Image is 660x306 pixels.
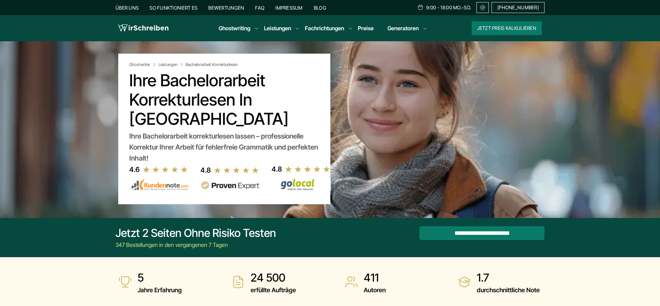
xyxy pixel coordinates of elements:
img: stars [285,165,331,173]
img: Wirschreiben Bewertungen [272,178,331,191]
img: stars [213,166,260,174]
img: Schedule [417,4,423,10]
div: 4.6 [129,164,140,175]
span: durchschnittliche Note [477,285,540,296]
strong: 411 [364,271,386,285]
div: 4.8 [272,164,282,175]
h1: Ihre Bachelorarbeit Korrekturlesen in [GEOGRAPHIC_DATA] [129,71,319,129]
a: Leistungen [158,62,184,67]
a: So funktioniert es [150,5,197,11]
span: 9:00 - 18:00 Mo.-So. [426,5,471,10]
img: Jahre Erfahrung [118,275,132,289]
span: Autoren [364,285,386,296]
a: [PHONE_NUMBER] [492,2,544,13]
span: erfüllte Aufträge [251,285,296,296]
a: Ghostwriter [129,62,157,67]
span: Bachelorarbeit Korrekturlesen [186,62,238,67]
a: Generatoren [387,24,419,32]
div: Jetzt 2 Seiten ohne Risiko testen [115,226,276,240]
div: 4.8 [200,165,211,176]
img: Autoren [344,275,358,289]
a: Blog [314,5,326,11]
div: Ihre Bachelorarbeit korrekturlesen lassen – professionelle Korrektur Ihrer Arbeit für fehlerfreie... [129,131,319,164]
a: Fachrichtungen [305,24,344,32]
a: FAQ [255,5,264,11]
div: 347 Bestellungen in den vergangenen 7 Tagen [115,241,276,249]
a: Ghostwriting [219,24,250,32]
span: [PHONE_NUMBER] [497,5,539,10]
a: Preise [358,25,374,32]
img: Email [480,5,486,10]
span: Jahre Erfahrung [137,285,182,296]
button: Jetzt Preis kalkulieren [472,21,542,35]
strong: 24 500 [251,271,296,285]
img: durchschnittliche Note [458,275,471,289]
a: Impressum [275,5,303,11]
a: Bewertungen [208,5,244,11]
img: erfüllte Aufträge [231,275,245,289]
a: Über uns [115,5,139,11]
img: logo wirschreiben [118,23,168,33]
img: provenexpert reviews [200,181,260,190]
strong: 1.7 [477,271,540,285]
img: stars [142,166,188,173]
img: kundennote [129,179,188,191]
a: Leistungen [264,24,291,32]
strong: 5 [137,271,182,285]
